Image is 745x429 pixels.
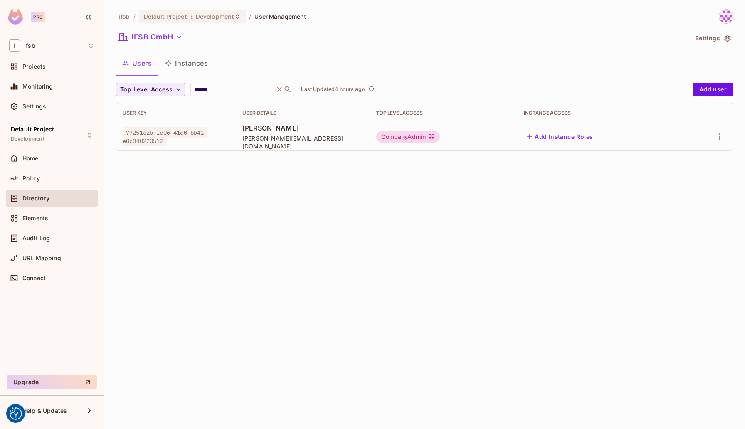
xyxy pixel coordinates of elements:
span: Directory [22,195,49,202]
img: SReyMgAAAABJRU5ErkJggg== [8,9,23,25]
span: Click to refresh data [365,84,377,94]
span: User Management [254,12,306,20]
button: Consent Preferences [10,407,22,420]
button: Top Level Access [116,83,185,96]
li: / [133,12,136,20]
span: Development [196,12,234,20]
span: Top Level Access [120,84,173,95]
span: I [9,39,20,52]
div: Pro [31,12,45,22]
span: Default Project [11,126,54,133]
button: refresh [367,84,377,94]
img: Revisit consent button [10,407,22,420]
span: Projects [22,63,46,70]
span: : [190,13,193,20]
span: [PERSON_NAME] [242,123,363,133]
button: IFSB GmbH [116,30,186,44]
button: Add user [693,83,733,96]
span: Policy [22,175,40,182]
div: User Key [123,110,229,116]
span: Development [11,136,44,142]
span: Monitoring [22,83,53,90]
button: Instances [158,53,215,74]
span: Settings [22,103,46,110]
div: Instance Access [524,110,675,116]
img: Artur IFSB [719,10,733,23]
span: 77251c2b-fc06-41e0-bb41-e0c040220512 [123,127,207,146]
span: Elements [22,215,48,222]
span: the active workspace [119,12,130,20]
span: URL Mapping [22,255,61,261]
span: Default Project [144,12,187,20]
li: / [249,12,251,20]
button: Upgrade [7,375,97,389]
span: [PERSON_NAME][EMAIL_ADDRESS][DOMAIN_NAME] [242,134,363,150]
button: Add Instance Roles [524,130,596,143]
span: refresh [368,85,375,94]
div: User Details [242,110,363,116]
div: CompanyAdmin [376,131,440,143]
p: Last Updated 4 hours ago [301,86,365,93]
div: Top Level Access [376,110,511,116]
span: Connect [22,275,46,281]
span: Workspace: ifsb [24,42,35,49]
button: Users [116,53,158,74]
span: Audit Log [22,235,50,242]
button: Settings [692,32,733,45]
span: Home [22,155,39,162]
